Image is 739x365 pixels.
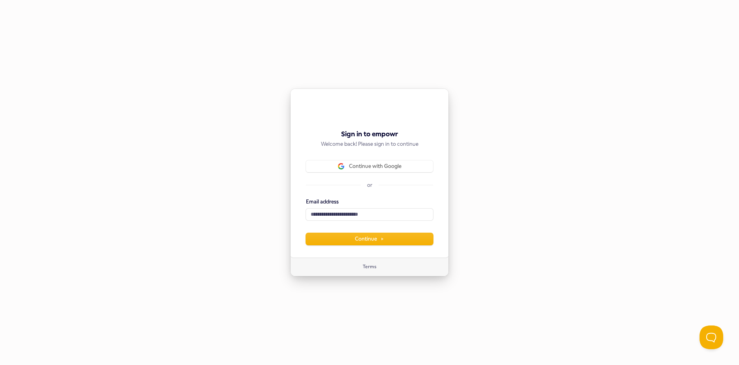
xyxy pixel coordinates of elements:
label: Email address [306,198,339,205]
p: Welcome back! Please sign in to continue [306,141,433,148]
p: or [367,182,372,189]
iframe: Help Scout Beacon - Open [700,325,723,349]
img: Sign in with Google [338,163,344,169]
h1: Sign in to empowr [306,130,433,139]
span: Continue [355,235,384,243]
button: Continue [306,233,433,245]
button: Sign in with GoogleContinue with Google [306,160,433,172]
span: Continue with Google [349,163,401,170]
a: Terms [363,264,376,270]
